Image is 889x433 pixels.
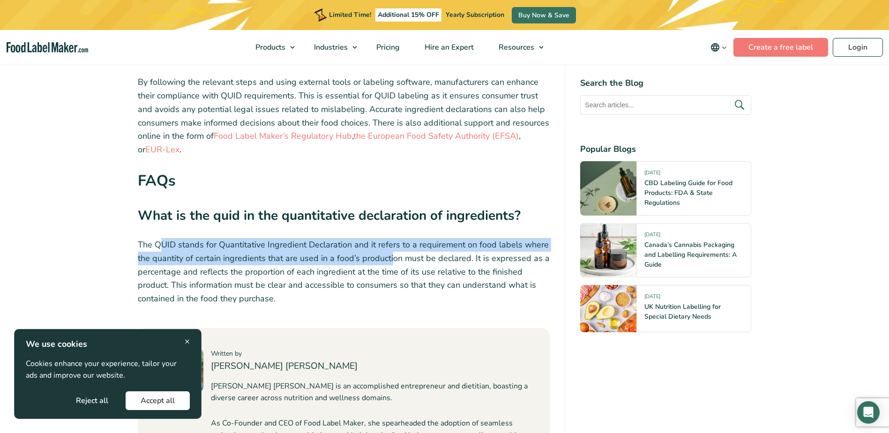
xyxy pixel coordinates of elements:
[243,30,299,65] a: Products
[412,30,484,65] a: Hire an Expert
[644,293,660,304] span: [DATE]
[496,42,535,52] span: Resources
[512,7,576,23] a: Buy Now & Save
[329,10,371,19] span: Limited Time!
[580,143,751,156] h4: Popular Blogs
[364,30,410,65] a: Pricing
[580,95,751,115] input: Search articles...
[138,207,521,224] strong: What is the quid in the quantitative declaration of ingredients?
[644,169,660,180] span: [DATE]
[374,42,401,52] span: Pricing
[211,359,531,373] h4: [PERSON_NAME] [PERSON_NAME]
[126,391,190,410] button: Accept all
[211,381,531,404] p: [PERSON_NAME] [PERSON_NAME] is an accomplished entrepreneur and dietitian, boasting a diverse car...
[253,42,286,52] span: Products
[644,302,721,321] a: UK Nutrition Labelling for Special Dietary Needs
[211,349,242,358] span: Written by
[311,42,349,52] span: Industries
[138,75,550,157] p: By following the relevant steps and using external tools or labeling software, manufacturers can ...
[446,10,504,19] span: Yearly Subscription
[353,130,519,142] a: the European Food Safety Authority (EFSA)
[644,179,732,207] a: CBD Labeling Guide for Food Products: FDA & State Regulations
[185,335,190,348] span: ×
[138,171,176,191] strong: FAQs
[61,391,123,410] button: Reject all
[422,42,475,52] span: Hire an Expert
[138,238,550,306] p: The QUID stands for Quantitative Ingredient Declaration and it refers to a requirement on food la...
[857,401,880,424] div: Open Intercom Messenger
[644,240,737,269] a: Canada’s Cannabis Packaging and Labelling Requirements: A Guide
[26,358,190,382] p: Cookies enhance your experience, tailor your ads and improve our website.
[214,130,352,142] a: Food Label Maker’s Regulatory Hub
[733,38,828,57] a: Create a free label
[644,231,660,242] span: [DATE]
[375,8,441,22] span: Additional 15% OFF
[26,338,87,350] strong: We use cookies
[302,30,362,65] a: Industries
[580,77,751,90] h4: Search the Blog
[145,144,179,155] a: EUR-Lex
[833,38,883,57] a: Login
[486,30,548,65] a: Resources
